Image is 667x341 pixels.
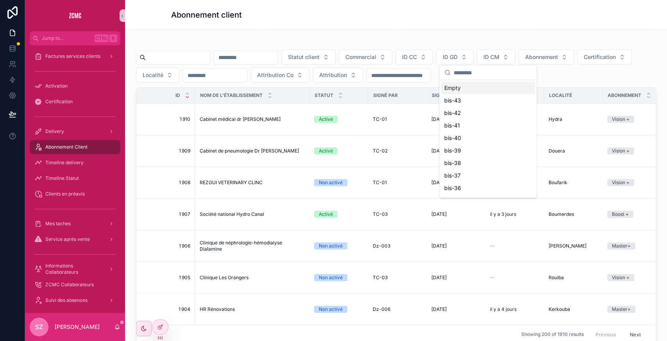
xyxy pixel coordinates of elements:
button: Select Button [477,50,515,65]
span: Clients en préavis [45,191,85,197]
span: Signé par [373,92,398,99]
span: SZ [35,322,43,332]
a: HR Rénovations [200,306,305,312]
span: Factures services clients [45,53,100,59]
span: bis-37 [444,172,461,179]
span: Cabinet médical dr [PERSON_NAME] [200,116,281,122]
span: Cabinet de pneumologie Dr [PERSON_NAME] [200,148,299,154]
div: Suggestions [440,80,536,197]
a: Factures services clients [30,49,120,63]
div: Activé [319,116,333,123]
a: [DATE] [431,306,481,312]
span: [DATE] [431,179,447,186]
span: Clinique Les Orangers [200,275,249,281]
span: Dz-003 [373,243,390,249]
span: bis-38 [444,159,461,167]
a: [DATE] [431,275,481,281]
a: Service après vente [30,232,120,246]
a: Cabinet de pneumologie Dr [PERSON_NAME] [200,148,305,154]
button: Select Button [250,68,309,83]
a: [DATE] [431,116,481,122]
span: TC-01 [373,179,387,186]
a: Société national Hydro Canal [200,211,305,217]
span: [DATE] [431,211,447,217]
span: 1 910 [146,116,190,122]
span: Localité [143,71,163,79]
button: Jump to...CtrlK [30,31,120,45]
a: Boufarik [549,179,598,186]
a: [DATE] [431,243,481,249]
a: -- [490,275,539,281]
div: Vision + [612,274,629,281]
div: Non activé [319,274,343,281]
span: bis-40 [444,134,461,142]
span: Certification [45,99,73,105]
div: Vision + [612,179,629,186]
a: Dz-003 [373,243,422,249]
span: Société national Hydro Canal [200,211,264,217]
span: Boumerdes [549,211,574,217]
span: Mes taches [45,221,71,227]
a: Activation [30,79,120,93]
a: Informations Collaborateurs [30,262,120,276]
a: Activé [314,211,363,218]
a: [DATE] [431,211,481,217]
a: Suivi des absences [30,293,120,307]
span: Abonnement [525,53,558,61]
span: REZGUI VETERINARY CLINC [200,179,263,186]
a: Boumerdes [549,211,598,217]
a: Abonnement Client [30,140,120,154]
span: Jump to... [42,35,91,41]
span: 1 909 [146,148,190,154]
span: 1 906 [146,243,190,249]
a: Non activé [314,179,363,186]
div: Non activé [319,306,343,313]
span: ID GD [443,53,458,61]
a: Vision + [607,147,656,154]
a: Activé [314,147,363,154]
a: [PERSON_NAME] [549,243,598,249]
div: scrollable content [25,45,125,313]
a: Clients en préavis [30,187,120,201]
span: Timeline Statut [45,175,79,181]
a: [DATE] [431,179,481,186]
span: bis-43 [444,97,461,104]
span: Attribution Co [257,71,293,79]
div: Boost + [612,211,629,218]
span: Douera [549,148,565,154]
span: Delivery [45,128,64,135]
a: Master+ [607,306,656,313]
p: il y a 4 jours [490,306,517,312]
p: [PERSON_NAME] [55,323,100,331]
span: Dz-006 [373,306,390,312]
span: bis-39 [444,147,461,154]
span: [PERSON_NAME] [549,243,587,249]
a: 1 907 [146,211,190,217]
span: Showing 200 of 1910 results [521,331,583,337]
span: ID [175,92,180,99]
a: -- [490,243,539,249]
a: 1 904 [146,306,190,312]
span: TC-01 [373,116,387,122]
span: Attribution [319,71,347,79]
a: Mes taches [30,217,120,231]
a: 1 908 [146,179,190,186]
span: ID CM [483,53,499,61]
a: Vision + [607,274,656,281]
button: Select Button [281,50,336,65]
span: bis-36 [444,184,461,192]
span: Suivi des absences [45,297,88,303]
span: Hydra [549,116,562,122]
span: ID CC [402,53,417,61]
span: bis-41 [444,122,460,129]
a: 1 905 [146,275,190,281]
a: Hydra [549,116,598,122]
a: Clinique Les Orangers [200,275,305,281]
span: Certification [584,53,616,61]
a: Vision + [607,179,656,186]
a: ZCMC Collaborateurs [30,278,120,292]
a: Delivery [30,124,120,138]
span: Abonnement Client [45,144,88,150]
